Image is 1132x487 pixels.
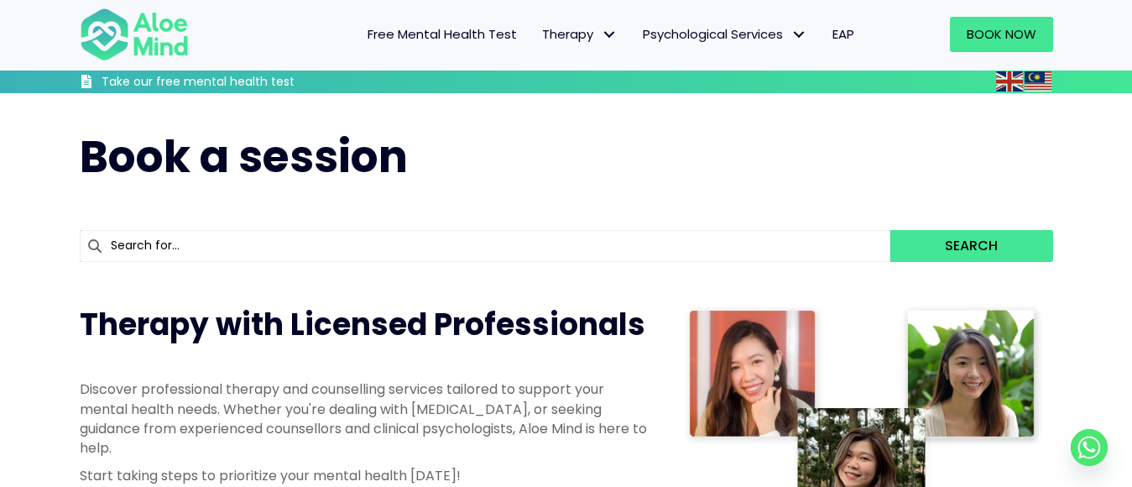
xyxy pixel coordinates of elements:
[820,17,867,52] a: EAP
[80,230,891,262] input: Search for...
[630,17,820,52] a: Psychological ServicesPsychological Services: submenu
[1025,71,1051,92] img: ms
[950,17,1053,52] a: Book Now
[597,23,622,47] span: Therapy: submenu
[80,126,408,187] span: Book a session
[1071,429,1108,466] a: Whatsapp
[80,303,645,346] span: Therapy with Licensed Professionals
[996,71,1023,92] img: en
[787,23,811,47] span: Psychological Services: submenu
[355,17,529,52] a: Free Mental Health Test
[368,25,517,43] span: Free Mental Health Test
[80,7,189,62] img: Aloe mind Logo
[211,17,867,52] nav: Menu
[80,380,650,458] p: Discover professional therapy and counselling services tailored to support your mental health nee...
[832,25,854,43] span: EAP
[102,74,384,91] h3: Take our free mental health test
[996,71,1025,91] a: English
[890,230,1052,262] button: Search
[529,17,630,52] a: TherapyTherapy: submenu
[1025,71,1053,91] a: Malay
[542,25,618,43] span: Therapy
[967,25,1036,43] span: Book Now
[80,74,384,93] a: Take our free mental health test
[643,25,807,43] span: Psychological Services
[80,466,650,485] p: Start taking steps to prioritize your mental health [DATE]!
